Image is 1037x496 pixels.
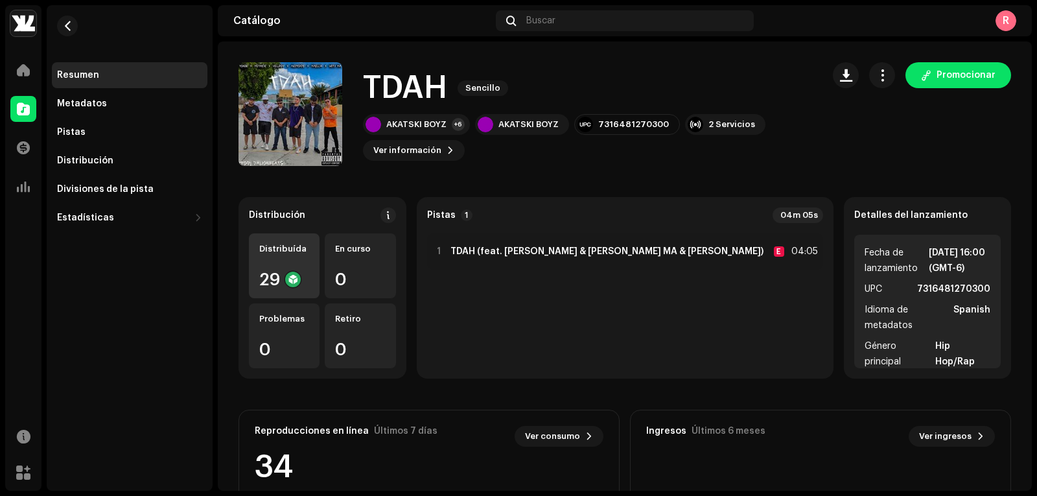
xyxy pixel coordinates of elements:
[10,10,36,36] img: a0cb7215-512d-4475-8dcc-39c3dc2549d0
[52,176,207,202] re-m-nav-item: Divisiones de la pista
[52,205,207,231] re-m-nav-dropdown: Estadísticas
[373,137,441,163] span: Ver información
[374,426,437,436] div: Últimos 7 días
[52,91,207,117] re-m-nav-item: Metadatos
[515,426,603,447] button: Ver consumo
[708,119,755,130] div: 2 Servicios
[57,184,154,195] div: Divisiones de la pista
[335,244,385,254] div: En curso
[865,245,927,276] span: Fecha de lanzamiento
[52,62,207,88] re-m-nav-item: Resumen
[917,281,990,297] strong: 7316481270300
[363,140,465,161] button: Ver información
[774,246,784,257] div: E
[450,246,763,257] strong: TDAH (feat. [PERSON_NAME] & [PERSON_NAME] MA & [PERSON_NAME])
[865,281,882,297] span: UPC
[461,209,472,221] p-badge: 1
[57,99,107,109] div: Metadatos
[646,426,686,436] div: Ingresos
[789,244,818,259] div: 04:05
[953,302,990,333] strong: Spanish
[865,338,933,370] span: Género principal
[57,156,113,166] div: Distribución
[52,119,207,145] re-m-nav-item: Pistas
[452,118,465,131] div: +6
[937,62,996,88] span: Promocionar
[909,426,995,447] button: Ver ingresos
[526,16,555,26] span: Buscar
[929,245,990,276] strong: [DATE] 16:00 (GMT-6)
[335,314,385,324] div: Retiro
[525,423,580,449] span: Ver consumo
[935,338,990,370] strong: Hip Hop/Rap
[598,119,669,130] div: 7316481270300
[52,148,207,174] re-m-nav-item: Distribución
[773,207,823,223] div: 04m 05s
[692,426,765,436] div: Últimos 6 meses
[919,423,972,449] span: Ver ingresos
[905,62,1011,88] button: Promocionar
[57,127,86,137] div: Pistas
[854,210,968,220] strong: Detalles del lanzamiento
[363,67,447,109] h1: TDAH
[996,10,1016,31] div: R
[233,16,491,26] div: Catálogo
[259,244,309,254] div: Distribuída
[427,210,456,220] strong: Pistas
[498,119,559,130] div: AKATSKI BOYZ
[386,119,447,130] div: AKATSKI BOYZ
[865,302,951,333] span: Idioma de metadatos
[458,80,508,96] span: Sencillo
[57,213,114,223] div: Estadísticas
[57,70,99,80] div: Resumen
[249,210,305,220] div: Distribución
[259,314,309,324] div: Problemas
[255,426,369,436] div: Reproducciones en línea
